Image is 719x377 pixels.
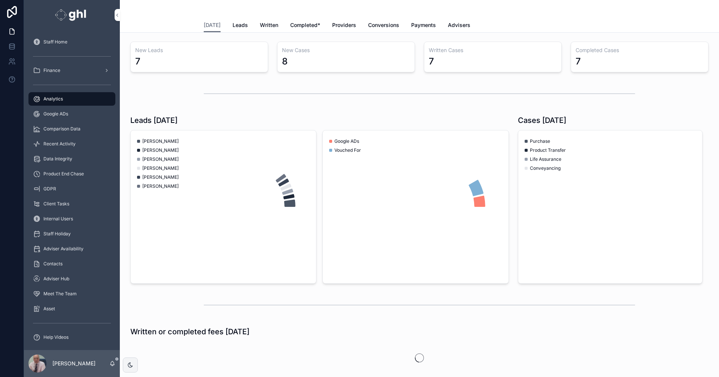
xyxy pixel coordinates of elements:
[233,21,248,29] span: Leads
[43,67,60,73] span: Finance
[282,55,288,67] div: 8
[411,18,436,33] a: Payments
[260,21,278,29] span: Written
[43,111,68,117] span: Google ADs
[43,261,63,267] span: Contacts
[142,174,179,180] span: [PERSON_NAME]
[142,138,179,144] span: [PERSON_NAME]
[43,201,69,207] span: Client Tasks
[43,216,73,222] span: Internal Users
[28,331,115,344] a: Help Videos
[28,35,115,49] a: Staff Home
[28,197,115,211] a: Client Tasks
[518,115,566,126] h1: Cases [DATE]
[135,135,312,279] div: chart
[28,152,115,166] a: Data Integrity
[28,302,115,316] a: Asset
[523,135,698,279] div: chart
[290,21,320,29] span: Completed*
[28,242,115,256] a: Adviser Availability
[28,272,115,286] a: Adviser Hub
[43,276,69,282] span: Adviser Hub
[142,165,179,171] span: [PERSON_NAME]
[28,257,115,271] a: Contacts
[530,147,566,153] span: Product Transfer
[43,291,77,297] span: Meet The Team
[282,46,410,54] h3: New Cases
[290,18,320,33] a: Completed*
[429,46,557,54] h3: Written Cases
[334,147,361,153] span: Vouched For
[55,9,88,21] img: App logo
[43,231,71,237] span: Staff Holiday
[368,18,399,33] a: Conversions
[28,227,115,241] a: Staff Holiday
[43,39,67,45] span: Staff Home
[43,334,69,340] span: Help Videos
[411,21,436,29] span: Payments
[327,135,504,279] div: chart
[28,64,115,77] a: Finance
[28,167,115,181] a: Product End Chase
[530,138,550,144] span: Purchase
[43,186,56,192] span: GDPR
[204,21,221,29] span: [DATE]
[448,21,470,29] span: Advisers
[28,137,115,151] a: Recent Activity
[204,18,221,33] a: [DATE]
[43,141,76,147] span: Recent Activity
[332,18,356,33] a: Providers
[130,115,178,126] h1: Leads [DATE]
[530,156,561,162] span: Life Assurance
[43,171,84,177] span: Product End Chase
[28,107,115,121] a: Google ADs
[43,96,63,102] span: Analytics
[142,183,179,189] span: [PERSON_NAME]
[28,92,115,106] a: Analytics
[368,21,399,29] span: Conversions
[332,21,356,29] span: Providers
[429,55,434,67] div: 7
[142,156,179,162] span: [PERSON_NAME]
[576,46,704,54] h3: Completed Cases
[28,182,115,196] a: GDPR
[576,55,581,67] div: 7
[135,46,263,54] h3: New Leads
[130,326,249,337] h1: Written or completed fees [DATE]
[135,55,140,67] div: 7
[260,18,278,33] a: Written
[334,138,359,144] span: Google ADs
[28,122,115,136] a: Comparison Data
[52,360,95,367] p: [PERSON_NAME]
[28,212,115,226] a: Internal Users
[43,246,84,252] span: Adviser Availability
[448,18,470,33] a: Advisers
[43,306,55,312] span: Asset
[43,126,81,132] span: Comparison Data
[233,18,248,33] a: Leads
[530,165,561,171] span: Conveyancing
[24,30,120,350] div: scrollable content
[28,287,115,301] a: Meet The Team
[43,156,72,162] span: Data Integrity
[142,147,179,153] span: [PERSON_NAME]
